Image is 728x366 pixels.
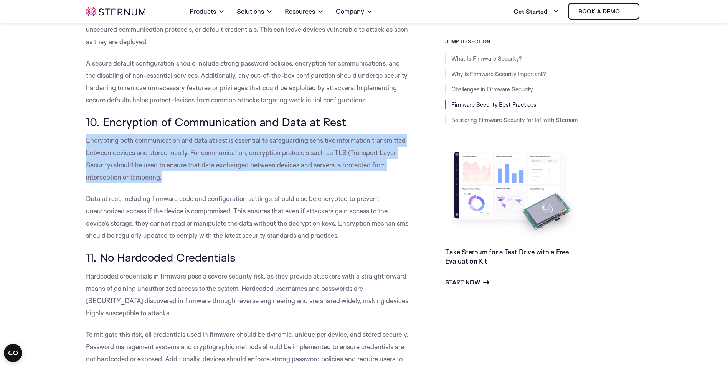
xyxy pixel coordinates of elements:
[445,278,489,287] a: Start Now
[285,1,324,22] a: Resources
[451,55,522,62] a: What Is Firmware Security?
[445,38,642,45] h3: JUMP TO SECTION
[86,250,236,264] span: 11. No Hardcoded Credentials
[623,8,629,15] img: sternum iot
[445,146,579,241] img: Take Sternum for a Test Drive with a Free Evaluation Kit
[451,86,533,93] a: Challenges in Firmware Security
[86,115,346,129] span: 10. Encryption of Communication and Data at Rest
[237,1,272,22] a: Solutions
[86,272,408,317] span: Hardcoded credentials in firmware pose a severe security risk, as they provide attackers with a s...
[568,3,639,20] a: Book a demo
[86,1,408,46] span: Ensuring a secure default configuration means deploying devices with security features enabled by...
[190,1,225,22] a: Products
[86,195,408,239] span: Data at rest, including firmware code and configuration settings, should also be encrypted to pre...
[86,7,145,16] img: sternum iot
[86,59,408,104] span: A secure default configuration should include strong password policies, encryption for communicat...
[451,116,578,124] a: Bolstering Firmware Security for IoT with Sternum
[336,1,373,22] a: Company
[86,136,406,181] span: Encrypting both communication and data at rest is essential to safeguarding sensitive information...
[451,101,536,108] a: Firmware Security Best Practices
[451,70,546,77] a: Why Is Firmware Security Important?
[445,248,569,265] a: Take Sternum for a Test Drive with a Free Evaluation Kit
[4,344,22,362] button: Open CMP widget
[513,4,559,19] a: Get Started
